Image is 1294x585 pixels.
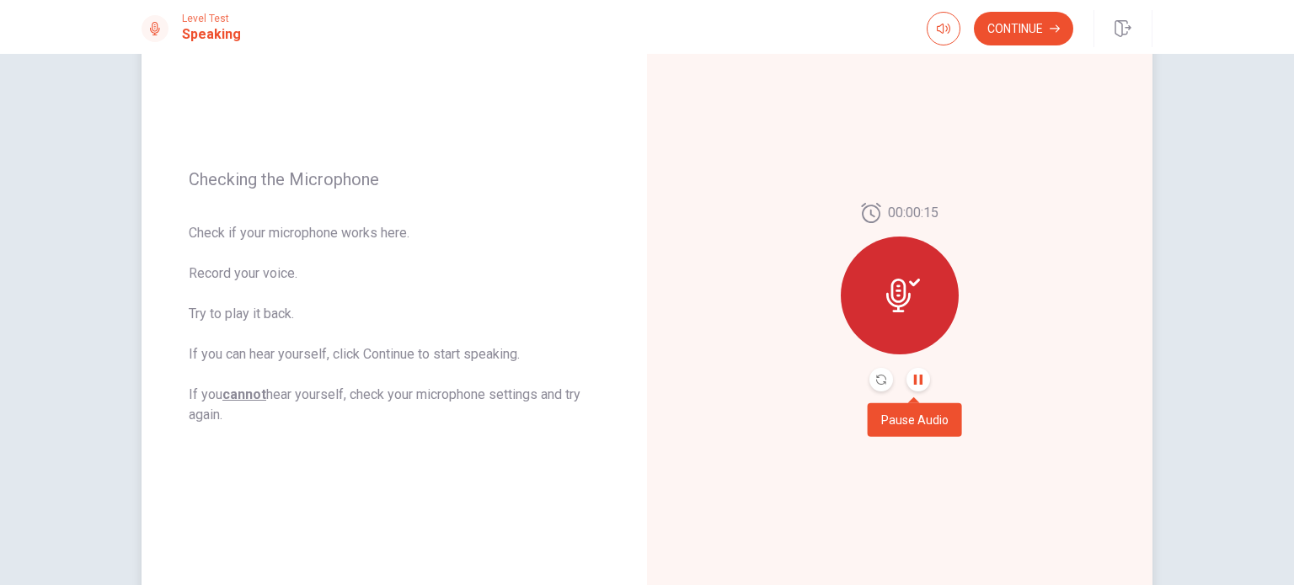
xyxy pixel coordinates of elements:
div: Pause Audio [868,403,962,437]
span: Check if your microphone works here. Record your voice. Try to play it back. If you can hear your... [189,223,600,425]
span: Checking the Microphone [189,169,600,189]
h1: Speaking [182,24,241,45]
span: 00:00:15 [888,203,938,223]
button: Record Again [869,368,893,391]
button: Pause Audio [906,368,930,391]
u: cannot [222,386,266,402]
button: Continue [974,12,1073,45]
span: Level Test [182,13,241,24]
